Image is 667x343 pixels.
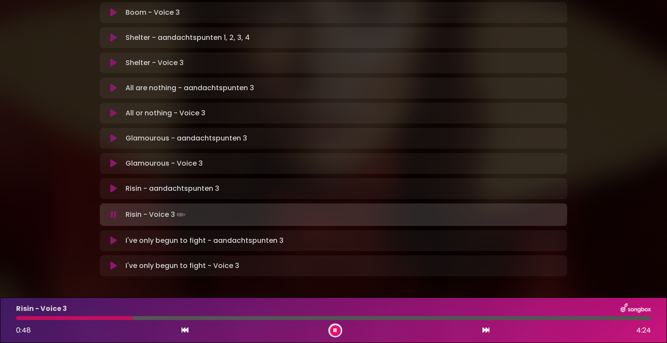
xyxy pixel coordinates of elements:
[125,108,205,118] p: All or nothing - Voice 3
[125,58,184,68] p: Shelter - Voice 3
[125,209,187,221] p: Risin - Voice 3
[16,304,67,314] p: Risin - Voice 3
[125,83,254,93] p: All are nothing - aandachtspunten 3
[621,303,651,314] img: songbox-logo-white.png
[125,7,180,18] p: Boom - Voice 3
[125,158,203,169] p: Glamourous - Voice 3
[175,209,187,221] img: waveform4.gif
[125,183,219,194] p: Risin - aandachtspunten 3
[125,33,250,43] p: Shelter - aandachtspunten 1, 2, 3, 4
[125,261,239,271] p: I've only begun to fight - Voice 3
[125,235,284,246] p: I've only begun to fight - aandachtspunten 3
[125,133,247,144] p: Glamourous - aandachtspunten 3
